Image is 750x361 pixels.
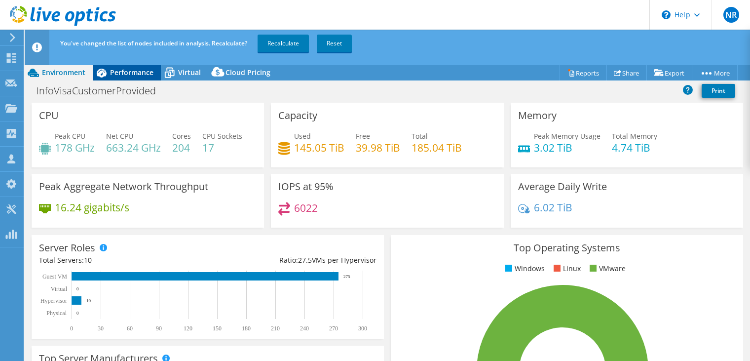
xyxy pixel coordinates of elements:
[329,325,338,332] text: 270
[70,325,73,332] text: 0
[702,84,735,98] a: Print
[86,298,91,303] text: 10
[106,131,133,141] span: Net CPU
[612,131,657,141] span: Total Memory
[534,131,600,141] span: Peak Memory Usage
[213,325,222,332] text: 150
[225,68,270,77] span: Cloud Pricing
[98,325,104,332] text: 30
[606,65,647,80] a: Share
[84,255,92,265] span: 10
[612,142,657,153] h4: 4.74 TiB
[172,131,191,141] span: Cores
[551,263,581,274] li: Linux
[294,142,344,153] h4: 145.05 TiB
[55,142,95,153] h4: 178 GHz
[208,255,376,266] div: Ratio: VMs per Hypervisor
[662,10,671,19] svg: \n
[518,181,607,192] h3: Average Daily Write
[184,325,192,332] text: 120
[518,110,557,121] h3: Memory
[398,242,736,253] h3: Top Operating Systems
[42,68,85,77] span: Environment
[692,65,738,80] a: More
[646,65,692,80] a: Export
[560,65,607,80] a: Reports
[317,35,352,52] a: Reset
[156,325,162,332] text: 90
[39,242,95,253] h3: Server Roles
[271,325,280,332] text: 210
[723,7,739,23] span: NR
[46,310,67,317] text: Physical
[300,325,309,332] text: 240
[39,110,59,121] h3: CPU
[356,142,400,153] h4: 39.98 TiB
[294,131,311,141] span: Used
[55,131,85,141] span: Peak CPU
[534,142,600,153] h4: 3.02 TiB
[202,131,242,141] span: CPU Sockets
[76,311,79,316] text: 0
[76,286,79,291] text: 0
[242,325,251,332] text: 180
[278,110,317,121] h3: Capacity
[110,68,153,77] span: Performance
[127,325,133,332] text: 60
[106,142,161,153] h4: 663.24 GHz
[278,181,334,192] h3: IOPS at 95%
[358,325,367,332] text: 300
[60,39,247,47] span: You've changed the list of nodes included in analysis. Recalculate?
[587,263,626,274] li: VMware
[172,142,191,153] h4: 204
[178,68,201,77] span: Virtual
[51,285,68,292] text: Virtual
[412,142,462,153] h4: 185.04 TiB
[39,181,208,192] h3: Peak Aggregate Network Throughput
[503,263,545,274] li: Windows
[412,131,428,141] span: Total
[298,255,312,265] span: 27.5
[258,35,309,52] a: Recalculate
[39,255,208,266] div: Total Servers:
[40,297,67,304] text: Hypervisor
[42,273,67,280] text: Guest VM
[294,202,318,213] h4: 6022
[55,202,129,213] h4: 16.24 gigabits/s
[356,131,370,141] span: Free
[202,142,242,153] h4: 17
[534,202,572,213] h4: 6.02 TiB
[32,85,171,96] h1: InfoVisaCustomerProvided
[343,274,350,279] text: 275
